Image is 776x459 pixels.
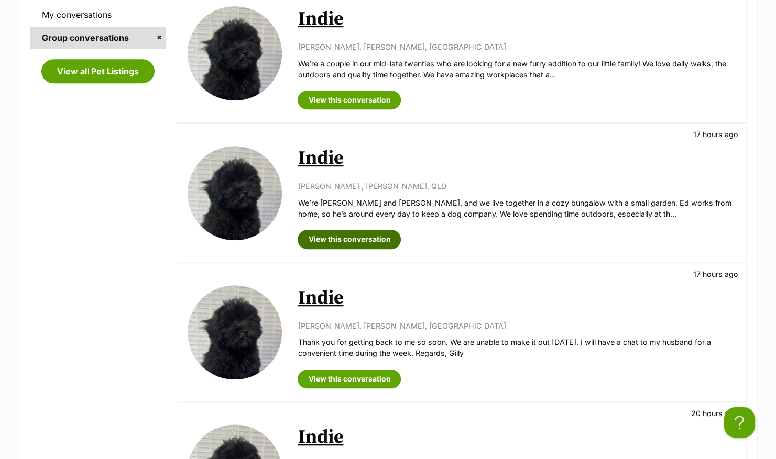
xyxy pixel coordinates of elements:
[298,181,735,192] p: [PERSON_NAME] , [PERSON_NAME], QLD
[298,91,401,109] a: View this conversation
[724,407,755,438] iframe: Help Scout Beacon - Open
[41,59,155,83] a: View all Pet Listings
[30,27,167,49] a: Group conversations
[298,197,735,220] p: We’re [PERSON_NAME] and [PERSON_NAME], and we live together in a cozy bungalow with a small garde...
[188,146,282,240] img: Indie
[691,408,738,419] p: 20 hours ago
[188,6,282,100] img: Indie
[298,370,401,388] a: View this conversation
[298,337,735,359] p: Thank you for getting back to me so soon. We are unable to make it out [DATE]. I will have a chat...
[298,230,401,249] a: View this conversation
[298,7,343,31] a: Indie
[298,286,343,310] a: Indie
[693,129,738,140] p: 17 hours ago
[30,4,167,26] a: My conversations
[188,285,282,379] img: Indie
[298,320,735,331] p: [PERSON_NAME], [PERSON_NAME], [GEOGRAPHIC_DATA]
[298,58,735,81] p: We’re a couple in our mid-late twenties who are looking for a new furry addition to our little fa...
[298,41,735,52] p: [PERSON_NAME], [PERSON_NAME], [GEOGRAPHIC_DATA]
[298,147,343,170] a: Indie
[693,268,738,279] p: 17 hours ago
[298,426,343,449] a: Indie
